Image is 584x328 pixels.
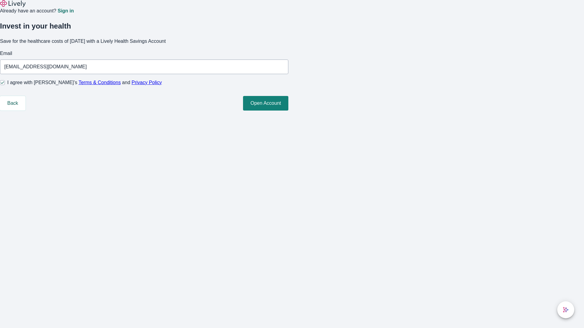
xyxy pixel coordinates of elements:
span: I agree with [PERSON_NAME]’s and [7,79,162,86]
a: Terms & Conditions [78,80,121,85]
a: Privacy Policy [132,80,162,85]
a: Sign in [57,9,74,13]
button: Open Account [243,96,288,111]
svg: Lively AI Assistant [563,307,569,313]
button: chat [557,301,574,318]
